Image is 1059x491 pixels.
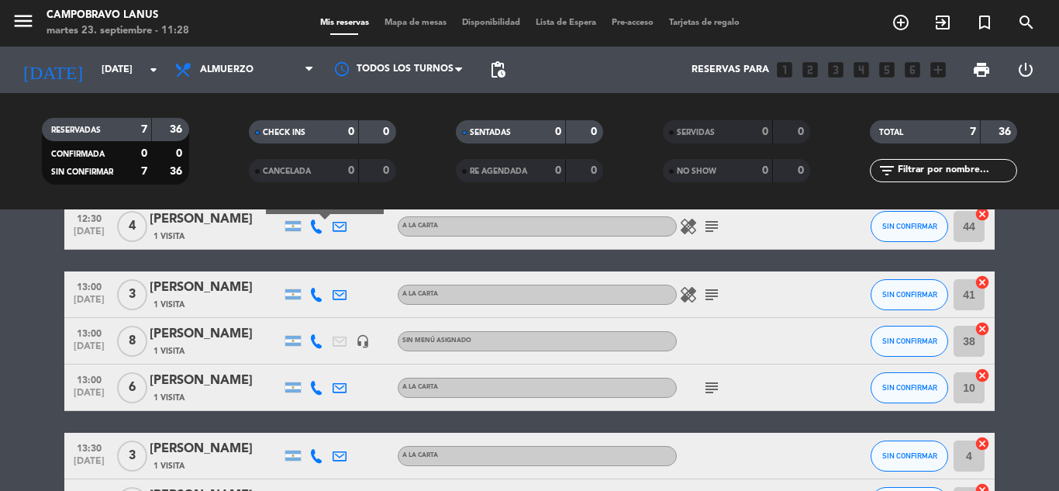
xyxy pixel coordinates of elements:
i: cancel [974,321,990,337]
span: [DATE] [70,456,109,474]
span: Sin menú asignado [402,337,471,344]
span: CHECK INS [263,129,305,137]
span: 4 [117,211,147,242]
strong: 36 [170,166,185,177]
span: SENTADAS [470,129,511,137]
span: A LA CARTA [402,452,438,458]
i: looks_one [774,60,795,80]
span: SIN CONFIRMAR [51,168,113,176]
i: filter_list [878,161,896,180]
i: cancel [974,368,990,383]
span: A LA CARTA [402,291,438,297]
strong: 36 [999,126,1014,137]
strong: 0 [798,126,807,137]
span: NO SHOW [677,168,716,175]
i: search [1017,13,1036,32]
button: SIN CONFIRMAR [871,372,948,403]
div: [PERSON_NAME] [150,371,281,391]
span: 13:00 [70,323,109,341]
i: arrow_drop_down [144,61,163,79]
strong: 0 [176,148,185,159]
span: [DATE] [70,226,109,244]
strong: 0 [348,165,354,176]
span: SIN CONFIRMAR [882,383,937,392]
i: looks_3 [826,60,846,80]
strong: 36 [170,124,185,135]
span: RE AGENDADA [470,168,527,175]
strong: 0 [762,165,768,176]
i: add_box [928,60,948,80]
strong: 0 [141,148,147,159]
button: SIN CONFIRMAR [871,211,948,242]
strong: 0 [555,165,561,176]
span: RESERVADAS [51,126,101,134]
strong: 0 [383,126,392,137]
div: LOG OUT [1003,47,1047,93]
span: TOTAL [879,129,903,137]
span: CONFIRMADA [51,150,105,158]
div: martes 23. septiembre - 11:28 [47,23,189,39]
i: healing [679,217,698,236]
span: 3 [117,279,147,310]
i: add_circle_outline [892,13,910,32]
span: [DATE] [70,295,109,313]
span: 1 Visita [154,345,185,358]
strong: 7 [970,126,976,137]
i: exit_to_app [933,13,952,32]
i: subject [702,285,721,304]
div: [PERSON_NAME] [150,324,281,344]
i: [DATE] [12,53,94,87]
span: pending_actions [488,61,507,79]
button: SIN CONFIRMAR [871,441,948,472]
i: cancel [974,436,990,451]
span: SIN CONFIRMAR [882,222,937,230]
strong: 0 [555,126,561,137]
button: menu [12,9,35,38]
span: 13:00 [70,370,109,388]
i: subject [702,217,721,236]
div: CAMPOBRAVO Lanus [47,8,189,23]
span: A LA CARTA [402,223,438,229]
span: Mapa de mesas [377,19,454,27]
strong: 7 [141,166,147,177]
input: Filtrar por nombre... [896,162,1016,179]
span: 13:00 [70,277,109,295]
strong: 0 [591,126,600,137]
i: looks_5 [877,60,897,80]
span: 1 Visita [154,392,185,404]
strong: 0 [591,165,600,176]
div: [PERSON_NAME] [150,439,281,459]
i: turned_in_not [975,13,994,32]
span: 6 [117,372,147,403]
div: [PERSON_NAME] [150,278,281,298]
strong: 7 [141,124,147,135]
span: CANCELADA [263,168,311,175]
strong: 0 [762,126,768,137]
span: A LA CARTA [402,384,438,390]
i: subject [702,379,721,397]
span: 13:30 [70,438,109,456]
span: Pre-acceso [604,19,661,27]
i: healing [679,285,698,304]
span: SIN CONFIRMAR [882,451,937,460]
span: SIN CONFIRMAR [882,290,937,299]
span: 1 Visita [154,460,185,472]
span: 3 [117,441,147,472]
i: headset_mic [356,334,370,348]
i: looks_4 [851,60,871,80]
button: SIN CONFIRMAR [871,279,948,310]
span: Almuerzo [200,64,254,75]
span: 12:30 [70,209,109,226]
strong: 0 [798,165,807,176]
span: Mis reservas [312,19,377,27]
strong: 0 [348,126,354,137]
div: [PERSON_NAME] [150,209,281,230]
span: [DATE] [70,341,109,359]
span: 8 [117,326,147,357]
button: SIN CONFIRMAR [871,326,948,357]
i: power_settings_new [1016,61,1035,79]
i: cancel [974,275,990,290]
span: [DATE] [70,388,109,406]
span: SIN CONFIRMAR [882,337,937,345]
i: menu [12,9,35,33]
